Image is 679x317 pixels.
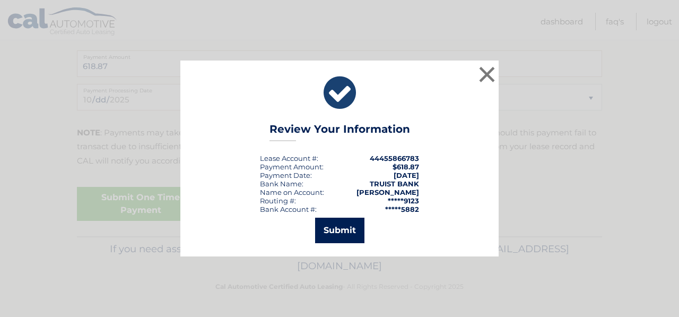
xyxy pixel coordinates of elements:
[260,196,296,205] div: Routing #:
[260,171,312,179] div: :
[260,162,324,171] div: Payment Amount:
[260,154,318,162] div: Lease Account #:
[394,171,419,179] span: [DATE]
[260,179,303,188] div: Bank Name:
[260,171,310,179] span: Payment Date
[269,123,410,141] h3: Review Your Information
[260,188,324,196] div: Name on Account:
[370,154,419,162] strong: 44455866783
[393,162,419,171] span: $618.87
[315,218,364,243] button: Submit
[370,179,419,188] strong: TRUIST BANK
[356,188,419,196] strong: [PERSON_NAME]
[260,205,317,213] div: Bank Account #:
[476,64,498,85] button: ×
